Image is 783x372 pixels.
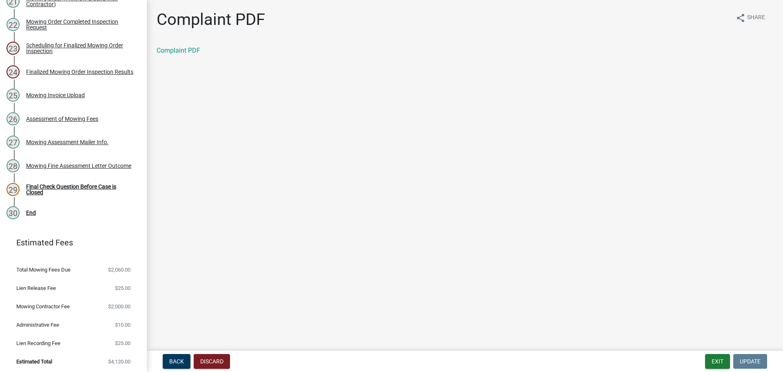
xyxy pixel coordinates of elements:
[16,341,60,346] span: Lien Recording Fee
[7,65,20,78] div: 24
[26,116,98,122] div: Assessment of Mowing Fees
[7,206,20,219] div: 30
[740,358,761,365] span: Update
[108,359,130,364] span: $4,120.00
[7,42,20,55] div: 23
[26,19,134,30] div: Mowing Order Completed Inspection Request
[169,358,184,365] span: Back
[736,13,745,23] i: share
[733,354,767,369] button: Update
[26,42,134,54] div: Scheduling for Finalized Mowing Order Inspection
[115,341,130,346] span: $25.00
[705,354,730,369] button: Exit
[16,267,71,272] span: Total Mowing Fees Due
[26,210,36,216] div: End
[108,304,130,309] span: $2,000.00
[26,163,131,169] div: Mowing Fine Assessment Letter Outcome
[26,139,108,145] div: Mowing Assessment Mailer Info.
[7,89,20,102] div: 25
[747,13,765,23] span: Share
[194,354,230,369] button: Discard
[163,354,190,369] button: Back
[108,267,130,272] span: $2,060.00
[16,359,52,364] span: Estimated Total
[7,112,20,125] div: 26
[157,10,265,29] h1: Complaint PDF
[16,322,59,327] span: Administrative Fee
[157,47,200,54] a: Complaint PDF
[7,136,20,149] div: 27
[26,184,134,195] div: Final Check Question Before Case is Closed
[16,304,70,309] span: Mowing Contractor Fee
[26,92,85,98] div: Mowing Invoice Upload
[115,322,130,327] span: $10.00
[7,183,20,196] div: 29
[115,285,130,291] span: $25.00
[7,18,20,31] div: 22
[729,10,772,26] button: shareShare
[7,234,134,251] a: Estimated Fees
[26,69,133,75] div: Finalized Mowing Order Inspection Results
[16,285,56,291] span: Lien Release Fee
[7,159,20,172] div: 28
